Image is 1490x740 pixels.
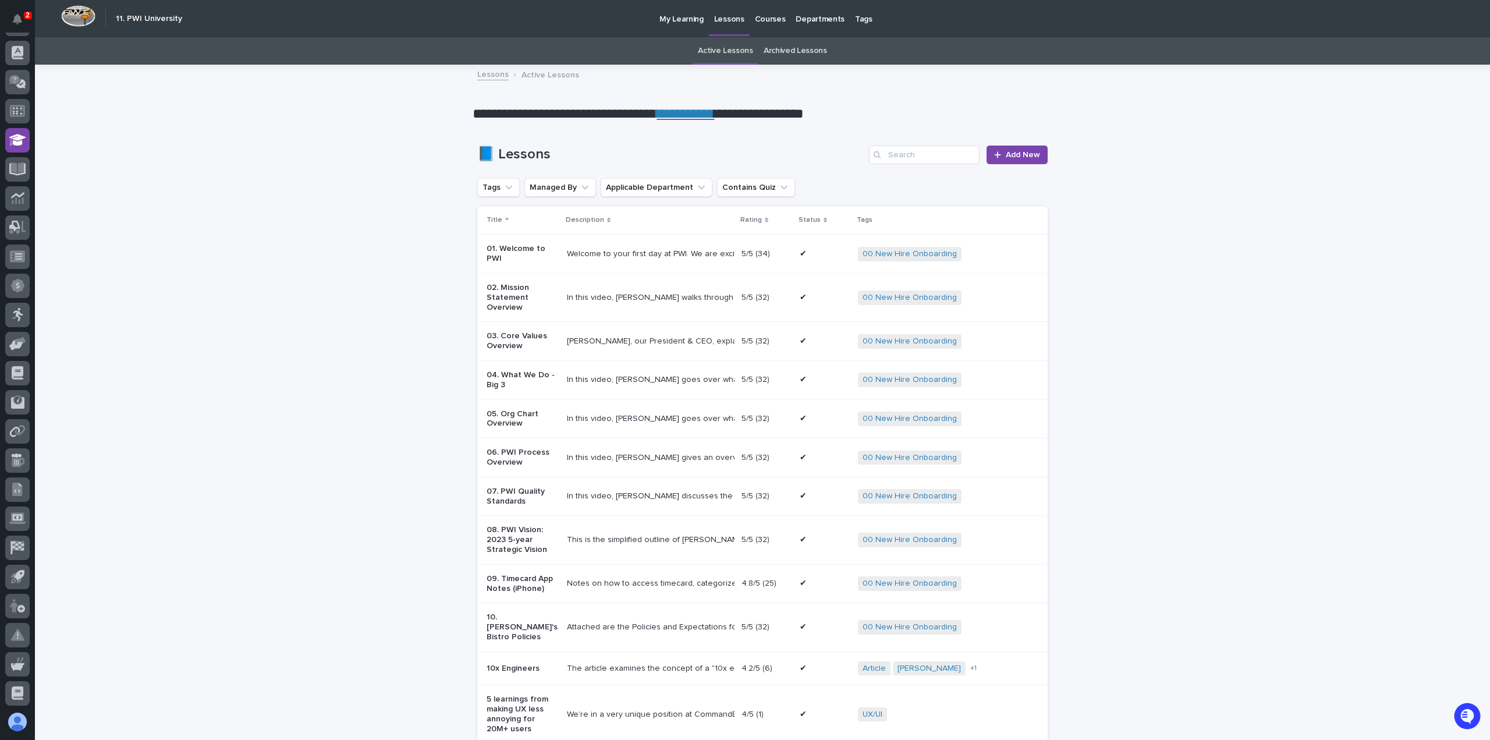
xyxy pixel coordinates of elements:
[5,710,30,734] button: users-avatar
[487,283,558,312] p: 02. Mission Statement Overview
[30,93,192,105] input: Clear
[487,612,558,642] p: 10. [PERSON_NAME]'s Bistro Policies
[742,247,772,259] p: 5/5 (34)
[40,129,191,141] div: Start new chat
[869,146,980,164] input: Search
[863,710,882,720] a: UX/UI
[116,215,141,224] span: Pylon
[800,576,809,589] p: ✔
[698,37,753,65] a: Active Lessons
[12,129,33,150] img: 1736555164131-43832dd5-751b-4058-ba23-39d91318e5a0
[477,564,1316,603] tr: 09. Timecard App Notes (iPhone)Notes on how to access timecard, categorize time, and download app...
[40,141,147,150] div: We're available if you need us!
[857,214,872,226] p: Tags
[116,14,182,24] h2: 11. PWI University
[477,603,1316,652] tr: 10. [PERSON_NAME]'s Bistro PoliciesAttached are the Policies and Expectations for using the Bistr...
[487,370,558,390] p: 04. What We Do - Big 3
[567,579,732,589] div: Notes on how to access timecard, categorize time, and download app to home screen. (iPhone)
[800,451,809,463] p: ✔
[742,489,772,501] p: 5/5 (32)
[477,399,1316,438] tr: 05. Org Chart OverviewIn this video, [PERSON_NAME] goes over what each org chart color represents...
[799,214,821,226] p: Status
[477,235,1316,274] tr: 01. Welcome to PWIWelcome to your first day at PWI. We are excited to have you joing the team! 5/...
[477,360,1316,399] tr: 04. What We Do - Big 3In this video, [PERSON_NAME] goes over what we like to call the "Big 3". Th...
[742,291,772,303] p: 5/5 (32)
[800,334,809,346] p: ✔
[487,695,558,734] p: 5 learnings from making UX less annoying for 20M+ users
[800,291,809,303] p: ✔
[863,622,957,632] a: 00 New Hire Onboarding
[61,5,95,27] img: Workspace Logo
[742,533,772,545] p: 5/5 (32)
[742,707,766,720] p: 4/5 (1)
[26,11,30,19] p: 2
[487,664,558,674] p: 10x Engineers
[566,214,604,226] p: Description
[12,46,212,65] p: Welcome 👋
[567,710,732,720] div: We’re in a very unique position at CommandBar. And I know we say that a lot, but that’s because t...
[477,273,1316,321] tr: 02. Mission Statement OverviewIn this video, [PERSON_NAME] walks through the mission statement of...
[742,412,772,424] p: 5/5 (32)
[12,11,35,34] img: Stacker
[477,438,1316,477] tr: 06. PWI Process OverviewIn this video, [PERSON_NAME] gives an overview of the PWI process from Ma...
[477,67,509,80] a: Lessons
[567,664,732,674] div: The article examines the concept of a "10x engineer," questioning the reality of such individuals...
[12,188,21,197] div: 📖
[567,414,732,424] div: In this video, [PERSON_NAME] goes over what each org chart color represents and explains the role...
[567,453,732,463] div: In this video, [PERSON_NAME] gives an overview of the PWI process from Marketing to Production to...
[23,187,63,199] span: Help Docs
[521,68,579,80] p: Active Lessons
[863,337,957,346] a: 00 New Hire Onboarding
[863,579,957,589] a: 00 New Hire Onboarding
[198,133,212,147] button: Start new chat
[863,414,957,424] a: 00 New Hire Onboarding
[742,661,775,674] p: 4.2/5 (6)
[800,620,809,632] p: ✔
[742,451,772,463] p: 5/5 (32)
[800,707,809,720] p: ✔
[764,37,827,65] a: Archived Lessons
[477,322,1316,361] tr: 03. Core Values Overview[PERSON_NAME], our President & CEO, explains each of the 10 Core Values t...
[487,525,558,554] p: 08. PWI Vision: 2023 5-year Strategic Vision
[567,491,732,501] div: In this video, [PERSON_NAME] discusses the standard quality we expect here at PWI.
[800,661,809,674] p: ✔
[897,664,961,674] a: [PERSON_NAME]
[863,453,957,463] a: 00 New Hire Onboarding
[742,576,779,589] p: 4.8/5 (25)
[477,146,864,163] h1: 📘 Lessons
[567,622,732,632] div: Attached are the Policies and Expectations for using the Bistro. Please read them thoroughly. You...
[1453,702,1484,733] iframe: Open customer support
[717,178,795,197] button: Contains Quiz
[487,448,558,468] p: 06. PWI Process Overview
[863,249,957,259] a: 00 New Hire Onboarding
[800,373,809,385] p: ✔
[487,331,558,351] p: 03. Core Values Overview
[7,182,68,203] a: 📖Help Docs
[601,178,712,197] button: Applicable Department
[82,215,141,224] a: Powered byPylon
[742,334,772,346] p: 5/5 (32)
[567,375,732,385] div: In this video, [PERSON_NAME] goes over what we like to call the "Big 3". This encompasses all of ...
[567,293,732,303] div: In this video, [PERSON_NAME] walks through the mission statement of PWI.
[524,178,596,197] button: Managed By
[567,535,732,545] div: This is the simplified outline of [PERSON_NAME] vision for PWI for the next 5 years through 2027.
[863,535,957,545] a: 00 New Hire Onboarding
[12,65,212,83] p: How can we help?
[800,489,809,501] p: ✔
[863,375,957,385] a: 00 New Hire Onboarding
[477,477,1316,516] tr: 07. PWI Quality StandardsIn this video, [PERSON_NAME] discusses the standard quality we expect he...
[863,293,957,303] a: 00 New Hire Onboarding
[487,214,502,226] p: Title
[800,533,809,545] p: ✔
[740,214,762,226] p: Rating
[742,373,772,385] p: 5/5 (32)
[487,244,558,264] p: 01. Welcome to PWI
[477,516,1316,564] tr: 08. PWI Vision: 2023 5-year Strategic VisionThis is the simplified outline of [PERSON_NAME] visio...
[487,487,558,507] p: 07. PWI Quality Standards
[800,247,809,259] p: ✔
[863,491,957,501] a: 00 New Hire Onboarding
[567,337,732,346] div: [PERSON_NAME], our President & CEO, explains each of the 10 Core Values that PWI lives by day in ...
[487,409,558,429] p: 05. Org Chart Overview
